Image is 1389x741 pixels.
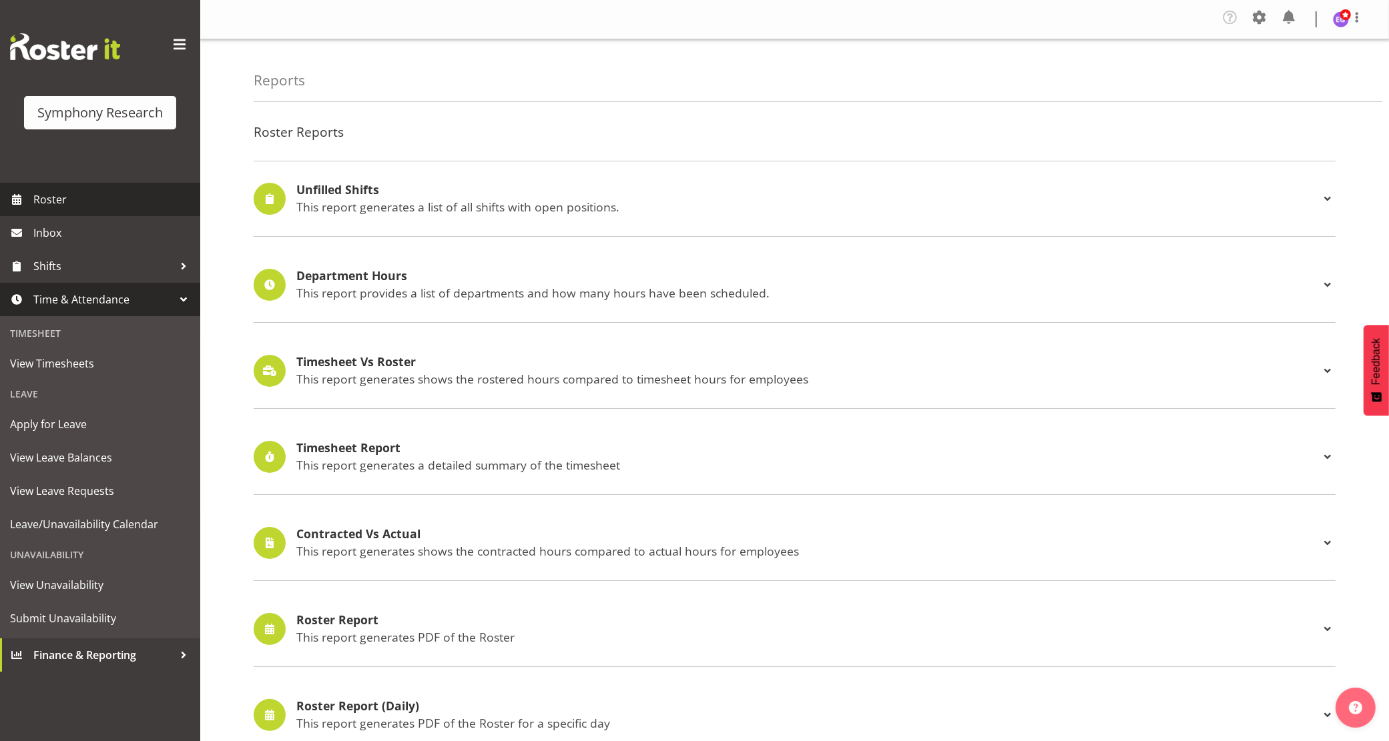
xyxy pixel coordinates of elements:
[3,347,197,380] a: View Timesheets
[10,608,190,628] span: Submit Unavailability
[3,602,197,635] a: Submit Unavailability
[296,700,1320,713] h4: Roster Report (Daily)
[33,645,174,665] span: Finance & Reporting
[254,269,1336,301] div: Department Hours This report provides a list of departments and how many hours have been scheduled.
[33,189,194,209] span: Roster
[33,223,194,243] span: Inbox
[10,448,190,468] span: View Leave Balances
[1349,701,1362,714] img: help-xxl-2.png
[3,441,197,474] a: View Leave Balances
[1333,11,1349,27] img: emma-gannaway277.jpg
[254,699,1336,731] div: Roster Report (Daily) This report generates PDF of the Roster for a specific day
[296,183,1320,197] h4: Unfilled Shifts
[296,269,1320,283] h4: Department Hours
[296,355,1320,369] h4: Timesheet Vs Roster
[10,33,120,60] img: Rosterit website logo
[3,541,197,568] div: Unavailability
[254,73,305,88] h4: Reports
[296,199,1320,214] p: This report generates a list of all shifts with open positions.
[296,544,1320,558] p: This report generates shows the contracted hours compared to actual hours for employees
[33,256,174,276] span: Shifts
[1370,338,1382,385] span: Feedback
[10,353,190,374] span: View Timesheets
[1364,325,1389,416] button: Feedback - Show survey
[3,508,197,541] a: Leave/Unavailability Calendar
[10,514,190,534] span: Leave/Unavailability Calendar
[3,380,197,408] div: Leave
[296,458,1320,472] p: This report generates a detailed summary of the timesheet
[296,528,1320,541] h4: Contracted Vs Actual
[37,103,163,123] div: Symphony Research
[3,474,197,508] a: View Leave Requests
[254,125,1336,139] h4: Roster Reports
[33,289,174,309] span: Time & Attendance
[254,527,1336,559] div: Contracted Vs Actual This report generates shows the contracted hours compared to actual hours fo...
[296,716,1320,730] p: This report generates PDF of the Roster for a specific day
[296,372,1320,386] p: This report generates shows the rostered hours compared to timesheet hours for employees
[296,630,1320,644] p: This report generates PDF of the Roster
[3,319,197,347] div: Timesheet
[296,614,1320,627] h4: Roster Report
[254,613,1336,645] div: Roster Report This report generates PDF of the Roster
[254,183,1336,215] div: Unfilled Shifts This report generates a list of all shifts with open positions.
[10,414,190,434] span: Apply for Leave
[254,441,1336,473] div: Timesheet Report This report generates a detailed summary of the timesheet
[3,568,197,602] a: View Unavailability
[10,481,190,501] span: View Leave Requests
[296,442,1320,455] h4: Timesheet Report
[254,355,1336,387] div: Timesheet Vs Roster This report generates shows the rostered hours compared to timesheet hours fo...
[296,285,1320,300] p: This report provides a list of departments and how many hours have been scheduled.
[10,575,190,595] span: View Unavailability
[3,408,197,441] a: Apply for Leave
